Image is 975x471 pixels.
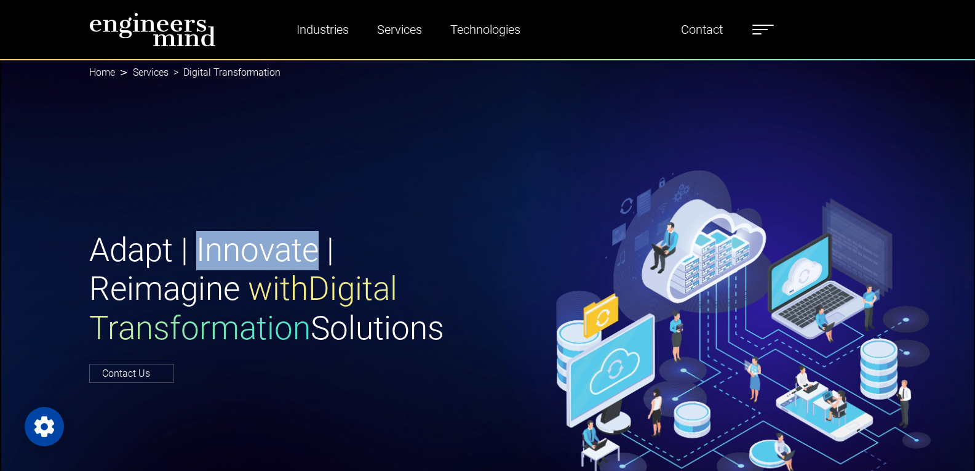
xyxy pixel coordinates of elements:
[89,12,216,47] img: logo
[292,15,354,44] a: Industries
[89,66,115,78] a: Home
[89,364,174,383] a: Contact Us
[89,270,397,347] span: with Digital Transformation
[372,15,427,44] a: Services
[169,65,281,80] li: Digital Transformation
[676,15,728,44] a: Contact
[89,231,480,348] h1: Adapt | Innovate | Reimagine Solutions
[445,15,525,44] a: Technologies
[89,59,886,86] nav: breadcrumb
[133,66,169,78] a: Services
